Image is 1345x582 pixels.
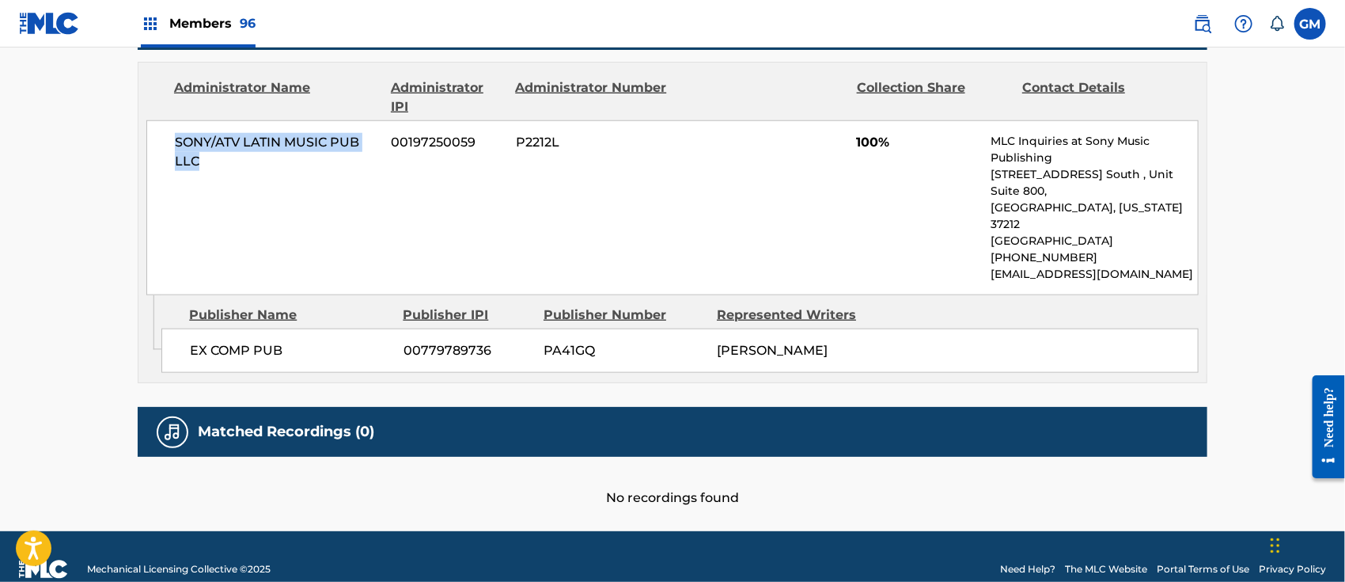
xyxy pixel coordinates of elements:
p: [GEOGRAPHIC_DATA], [US_STATE] 37212 [991,200,1198,233]
span: EX COMP PUB [190,341,392,360]
div: Administrator IPI [391,78,503,116]
a: Portal Terms of Use [1157,562,1249,576]
div: Contact Details [1022,78,1176,116]
p: [PHONE_NUMBER] [991,249,1198,266]
span: 00197250059 [392,133,504,152]
p: [GEOGRAPHIC_DATA] [991,233,1198,249]
a: Privacy Policy [1259,562,1326,576]
a: The MLC Website [1065,562,1147,576]
p: [EMAIL_ADDRESS][DOMAIN_NAME] [991,266,1198,283]
div: No recordings found [138,457,1207,508]
a: Need Help? [1000,562,1055,576]
img: MLC Logo [19,12,80,35]
div: Collection Share [857,78,1010,116]
div: Represented Writers [717,306,878,325]
span: Members [169,14,256,32]
div: Publisher IPI [403,306,532,325]
span: SONY/ATV LATIN MUSIC PUB LLC [175,133,380,171]
img: Top Rightsholders [141,14,160,33]
iframe: Resource Center [1301,363,1345,491]
h5: Matched Recordings (0) [198,423,374,441]
p: [STREET_ADDRESS] South , Unit Suite 800, [991,166,1198,200]
span: [PERSON_NAME] [717,343,828,358]
div: Administrator Number [515,78,669,116]
div: Help [1228,8,1260,40]
span: P2212L [516,133,669,152]
span: 100% [857,133,979,152]
span: Mechanical Licensing Collective © 2025 [87,562,271,576]
p: MLC Inquiries at Sony Music Publishing [991,133,1198,166]
img: Matched Recordings [163,423,182,442]
span: 00779789736 [403,341,532,360]
div: Publisher Name [189,306,391,325]
img: search [1193,14,1212,33]
div: Administrator Name [174,78,379,116]
span: PA41GQ [544,341,705,360]
span: 96 [240,16,256,31]
div: Notifications [1269,16,1285,32]
a: Public Search [1187,8,1218,40]
img: logo [19,560,68,579]
div: User Menu [1294,8,1326,40]
iframe: Chat Widget [1266,506,1345,582]
div: Publisher Number [544,306,705,325]
img: help [1234,14,1253,33]
div: Drag [1271,522,1280,569]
